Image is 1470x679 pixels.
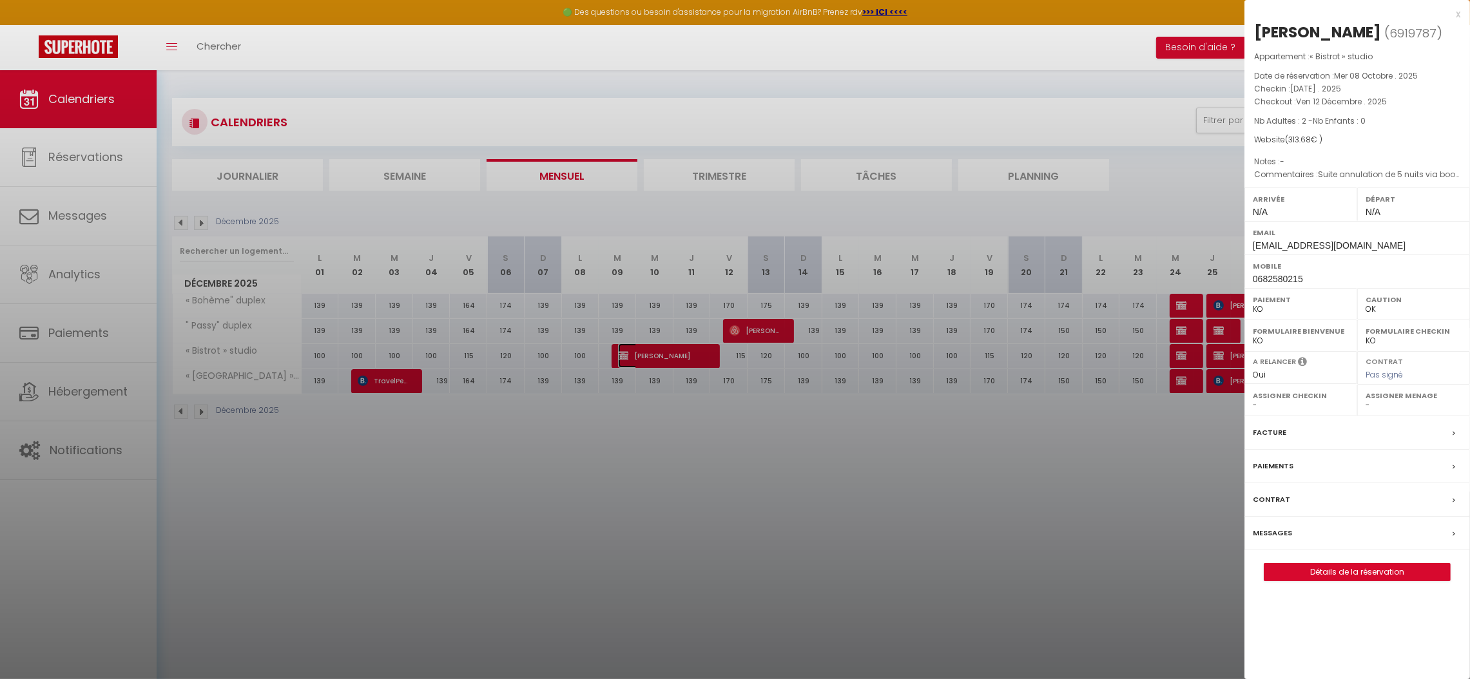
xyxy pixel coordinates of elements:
[1253,207,1268,217] span: N/A
[1290,83,1341,94] span: [DATE] . 2025
[1254,82,1460,95] p: Checkin :
[1253,274,1303,284] span: 0682580215
[1298,356,1307,370] i: Sélectionner OUI si vous souhaiter envoyer les séquences de messages post-checkout
[1253,193,1349,206] label: Arrivée
[1288,134,1311,145] span: 313.68
[1264,563,1451,581] button: Détails de la réservation
[1254,155,1460,168] p: Notes :
[1389,25,1436,41] span: 6919787
[1366,193,1462,206] label: Départ
[1254,22,1381,43] div: [PERSON_NAME]
[1254,70,1460,82] p: Date de réservation :
[1366,207,1380,217] span: N/A
[1366,369,1403,380] span: Pas signé
[1253,493,1290,506] label: Contrat
[1310,51,1373,62] span: « Bistrot » studio
[1313,115,1366,126] span: Nb Enfants : 0
[1285,134,1322,145] span: ( € )
[1253,240,1406,251] span: [EMAIL_ADDRESS][DOMAIN_NAME]
[1254,50,1460,63] p: Appartement :
[1366,356,1403,365] label: Contrat
[1384,24,1442,42] span: ( )
[1253,459,1293,473] label: Paiements
[1253,356,1296,367] label: A relancer
[1334,70,1418,81] span: Mer 08 Octobre . 2025
[1296,96,1387,107] span: Ven 12 Décembre . 2025
[1264,564,1450,580] a: Détails de la réservation
[1253,293,1349,306] label: Paiement
[1253,260,1462,273] label: Mobile
[1254,168,1460,181] p: Commentaires :
[1254,134,1460,146] div: Website
[1366,389,1462,402] label: Assigner Menage
[1254,115,1366,126] span: Nb Adultes : 2 -
[1254,95,1460,108] p: Checkout :
[1253,526,1292,540] label: Messages
[1366,293,1462,306] label: Caution
[1366,325,1462,338] label: Formulaire Checkin
[1280,156,1284,167] span: -
[1253,426,1286,439] label: Facture
[1253,389,1349,402] label: Assigner Checkin
[1253,325,1349,338] label: Formulaire Bienvenue
[1253,226,1462,239] label: Email
[1244,6,1460,22] div: x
